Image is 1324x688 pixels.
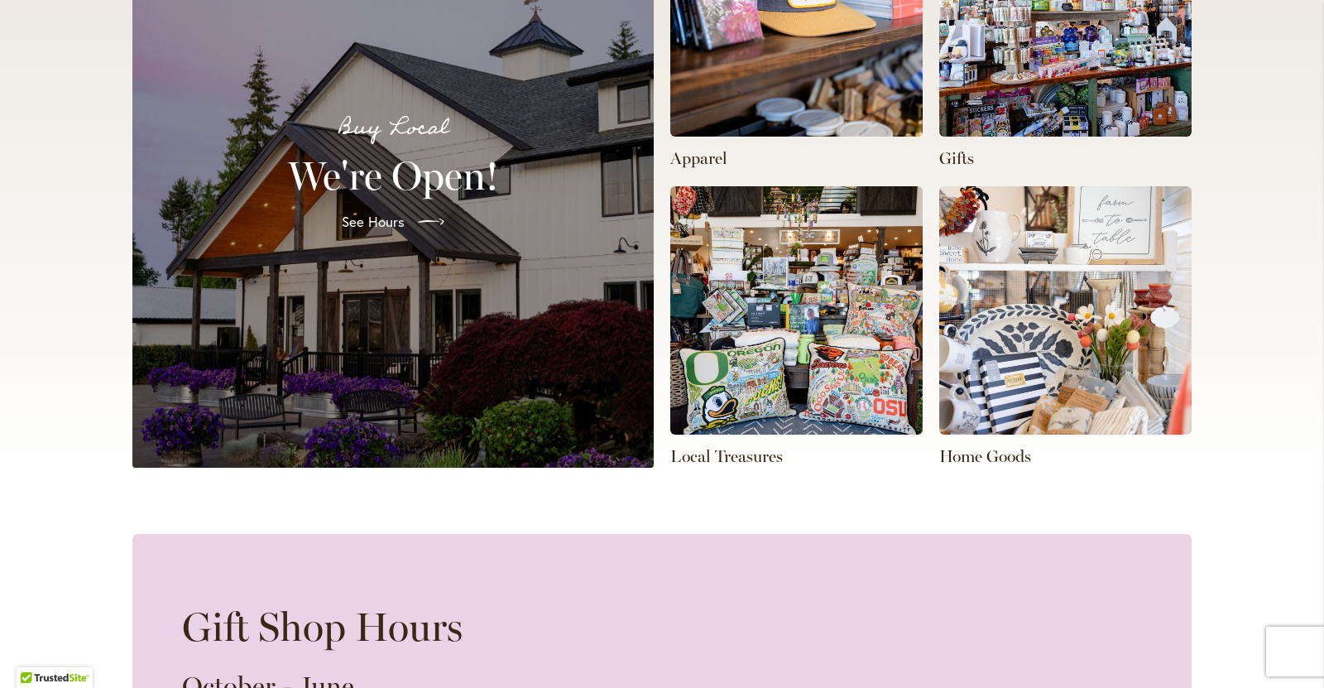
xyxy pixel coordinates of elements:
h2: Gift Shop Hours [182,604,589,650]
span: See Hours [342,212,405,232]
img: springgiftshop-28-1.jpg [670,186,923,435]
img: springgiftshop-62.jpg [939,186,1192,435]
a: See Hours [329,199,458,245]
p: Local Treasures [670,445,923,468]
p: Apparel [670,147,923,170]
h2: We're Open! [152,152,634,199]
p: Buy Local [152,111,634,146]
p: Gifts [939,147,1192,170]
p: Home Goods [939,445,1192,468]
